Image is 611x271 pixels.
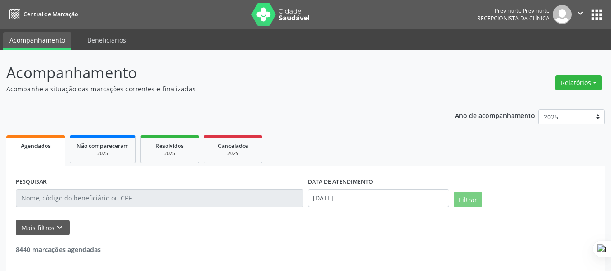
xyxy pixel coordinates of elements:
[455,109,535,121] p: Ano de acompanhamento
[81,32,133,48] a: Beneficiários
[16,220,70,236] button: Mais filtroskeyboard_arrow_down
[24,10,78,18] span: Central de Marcação
[572,5,589,24] button: 
[477,14,549,22] span: Recepcionista da clínica
[3,32,71,50] a: Acompanhamento
[156,142,184,150] span: Resolvidos
[555,75,602,90] button: Relatórios
[6,7,78,22] a: Central de Marcação
[76,142,129,150] span: Não compareceram
[6,84,425,94] p: Acompanhe a situação das marcações correntes e finalizadas
[218,142,248,150] span: Cancelados
[16,245,101,254] strong: 8440 marcações agendadas
[575,8,585,18] i: 
[553,5,572,24] img: img
[6,62,425,84] p: Acompanhamento
[210,150,256,157] div: 2025
[147,150,192,157] div: 2025
[454,192,482,207] button: Filtrar
[76,150,129,157] div: 2025
[16,189,303,207] input: Nome, código do beneficiário ou CPF
[16,175,47,189] label: PESQUISAR
[55,223,65,233] i: keyboard_arrow_down
[308,175,373,189] label: DATA DE ATENDIMENTO
[589,7,605,23] button: apps
[21,142,51,150] span: Agendados
[308,189,450,207] input: Selecione um intervalo
[477,7,549,14] div: Previnorte Previnorte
